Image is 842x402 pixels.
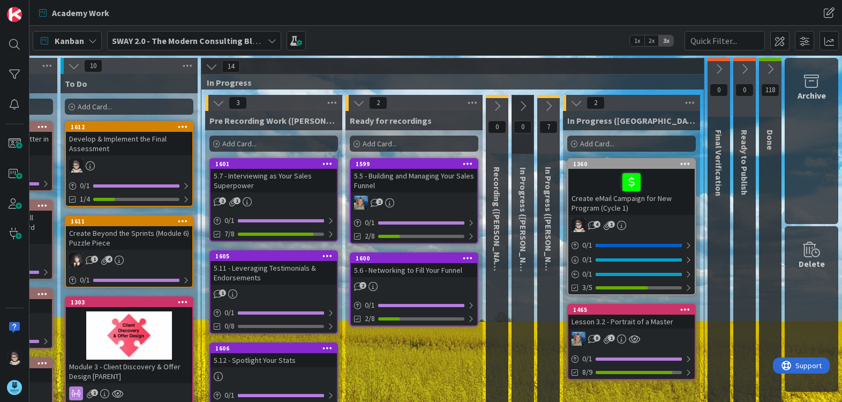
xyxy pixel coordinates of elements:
[210,159,337,192] div: 16015.7 - Interviewing as Your Sales Superpower
[224,228,235,240] span: 7/8
[66,217,192,250] div: 1611Create Beyond the Sprints (Module 6) Puzzle Piece
[798,89,826,102] div: Archive
[539,121,558,133] span: 7
[582,282,592,293] span: 3/5
[66,360,192,383] div: Module 3 - Client Discovery & Offer Design [PARENT]
[84,59,102,72] span: 10
[66,132,192,155] div: Develop & Implement the Final Assessment
[644,35,659,46] span: 2x
[210,251,337,285] div: 16055.11 - Leveraging Testimonials & Endorsements
[369,96,387,109] span: 2
[66,273,192,287] div: 0/1
[568,253,695,266] div: 0/1
[568,218,695,232] div: TP
[567,158,696,295] a: 1360Create eMail Campaign for New Program (Cycle 1)TP0/10/10/13/5
[735,84,754,96] span: 0
[66,122,192,132] div: 1612
[356,160,477,168] div: 1599
[210,169,337,192] div: 5.7 - Interviewing as Your Sales Superpower
[66,297,192,383] div: 1303Module 3 - Client Discovery & Offer Design [PARENT]
[210,214,337,227] div: 0/1
[351,254,477,277] div: 16005.6 - Networking to Fill Your Funnel
[568,305,695,315] div: 1465
[66,179,192,192] div: 0/1
[713,130,724,196] span: Final Verification
[80,180,90,191] span: 0 / 1
[210,389,337,402] div: 0/1
[224,321,235,332] span: 0/8
[210,353,337,367] div: 5.12 - Spotlight Your Stats
[543,167,554,285] span: In Progress (Fike)
[518,167,529,285] span: In Progress (Barb)
[608,334,615,341] span: 1
[65,121,193,207] a: 1612Develop & Implement the Final AssessmentTP0/11/4
[91,389,98,396] span: 1
[69,159,83,173] img: TP
[587,96,605,109] span: 2
[209,158,338,242] a: 16015.7 - Interviewing as Your Sales Superpower0/17/8
[365,217,375,228] span: 0 / 1
[630,35,644,46] span: 1x
[215,345,337,352] div: 1606
[365,230,375,242] span: 2/8
[229,96,247,109] span: 3
[210,306,337,319] div: 0/1
[567,115,696,126] span: In Progress (Tana)
[593,221,600,228] span: 4
[799,257,825,270] div: Delete
[608,221,615,228] span: 1
[210,261,337,285] div: 5.11 - Leveraging Testimonials & Endorsements
[222,139,257,148] span: Add Card...
[568,332,695,346] div: MA
[351,196,477,210] div: MA
[106,256,112,263] span: 4
[22,2,49,14] span: Support
[710,84,728,96] span: 0
[573,306,695,314] div: 1465
[71,218,192,225] div: 1611
[739,130,750,195] span: Ready to Publish
[356,255,477,262] div: 1600
[78,102,112,111] span: Add Card...
[568,159,695,169] div: 1360
[351,263,477,277] div: 5.6 - Networking to Fill Your Funnel
[351,169,477,192] div: 5.5 - Building and Managing Your Sales Funnel
[568,315,695,329] div: Lesson 3.2 - Portrait of a Master
[65,78,87,89] span: To Do
[765,130,776,150] span: Done
[210,344,337,353] div: 1606
[66,159,192,173] div: TP
[80,274,90,286] span: 0 / 1
[234,197,240,204] span: 1
[210,159,337,169] div: 1601
[351,254,477,263] div: 1600
[582,269,592,280] span: 0 / 1
[224,307,235,318] span: 0 / 1
[572,332,585,346] img: MA
[365,300,375,311] span: 0 / 1
[210,344,337,367] div: 16065.12 - Spotlight Your Stats
[365,313,375,324] span: 2/8
[66,122,192,155] div: 1612Develop & Implement the Final Assessment
[376,198,383,205] span: 2
[351,216,477,229] div: 0/1
[66,253,192,267] div: BN
[572,218,585,232] img: TP
[71,123,192,131] div: 1612
[582,353,592,364] span: 0 / 1
[568,239,695,252] div: 0/1
[91,256,98,263] span: 1
[582,240,592,251] span: 0 / 1
[66,217,192,226] div: 1611
[350,158,478,244] a: 15995.5 - Building and Managing Your Sales FunnelMA0/12/8
[573,160,695,168] div: 1360
[580,139,614,148] span: Add Card...
[215,160,337,168] div: 1601
[224,390,235,401] span: 0 / 1
[7,380,22,395] img: avatar
[65,215,193,288] a: 1611Create Beyond the Sprints (Module 6) Puzzle PieceBN0/1
[359,282,366,289] span: 2
[209,250,338,334] a: 16055.11 - Leveraging Testimonials & Endorsements0/10/8
[492,167,502,280] span: Recording (Marina)
[593,334,600,341] span: 8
